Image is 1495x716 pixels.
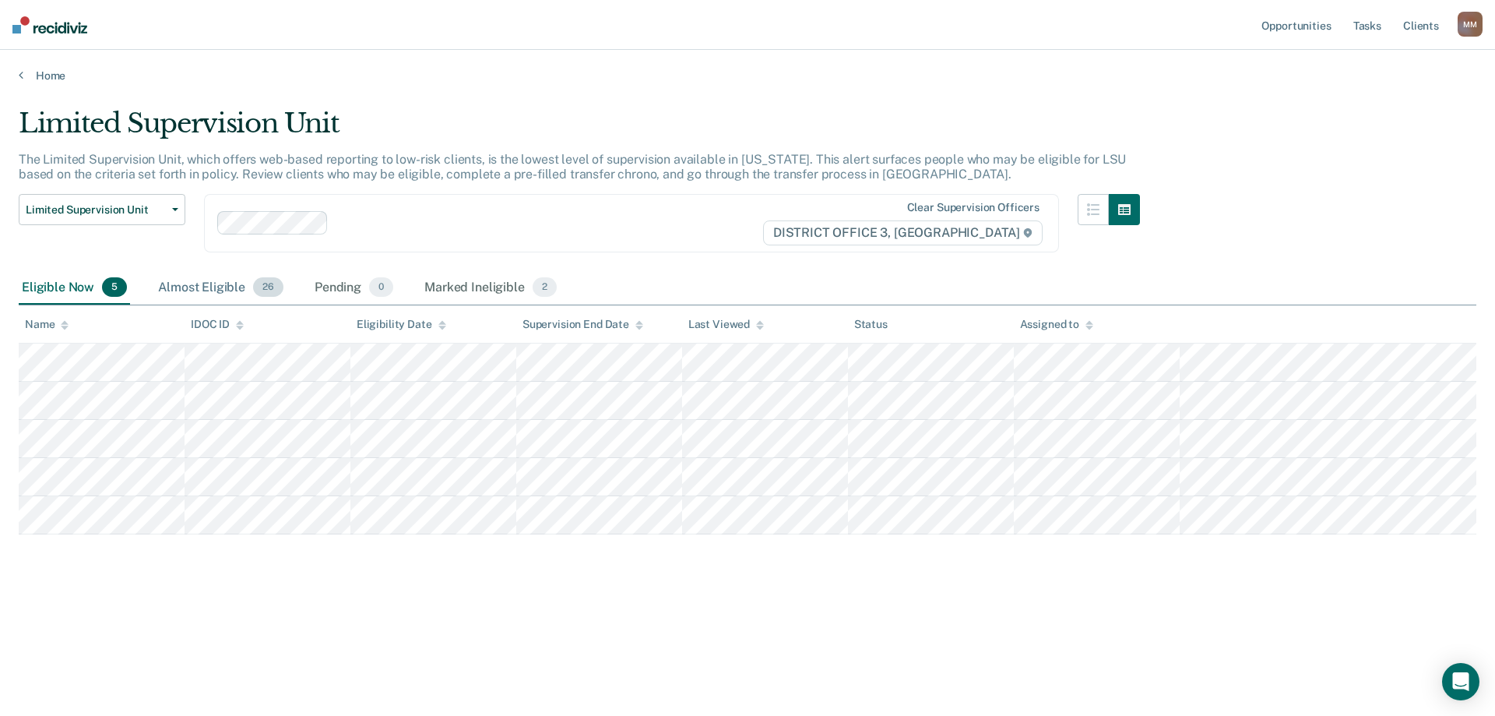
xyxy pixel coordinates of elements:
[191,318,244,331] div: IDOC ID
[253,277,283,298] span: 26
[1458,12,1483,37] button: MM
[357,318,446,331] div: Eligibility Date
[421,271,560,305] div: Marked Ineligible2
[763,220,1043,245] span: DISTRICT OFFICE 3, [GEOGRAPHIC_DATA]
[19,194,185,225] button: Limited Supervision Unit
[19,69,1476,83] a: Home
[26,203,166,217] span: Limited Supervision Unit
[1020,318,1093,331] div: Assigned to
[19,152,1126,182] p: The Limited Supervision Unit, which offers web-based reporting to low-risk clients, is the lowest...
[12,16,87,34] img: Recidiviz
[854,318,888,331] div: Status
[1458,12,1483,37] div: M M
[1442,663,1479,700] div: Open Intercom Messenger
[688,318,764,331] div: Last Viewed
[102,277,127,298] span: 5
[19,108,1140,152] div: Limited Supervision Unit
[25,318,69,331] div: Name
[522,318,643,331] div: Supervision End Date
[155,271,287,305] div: Almost Eligible26
[369,277,393,298] span: 0
[311,271,396,305] div: Pending0
[907,201,1039,214] div: Clear supervision officers
[19,271,130,305] div: Eligible Now5
[533,277,557,298] span: 2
